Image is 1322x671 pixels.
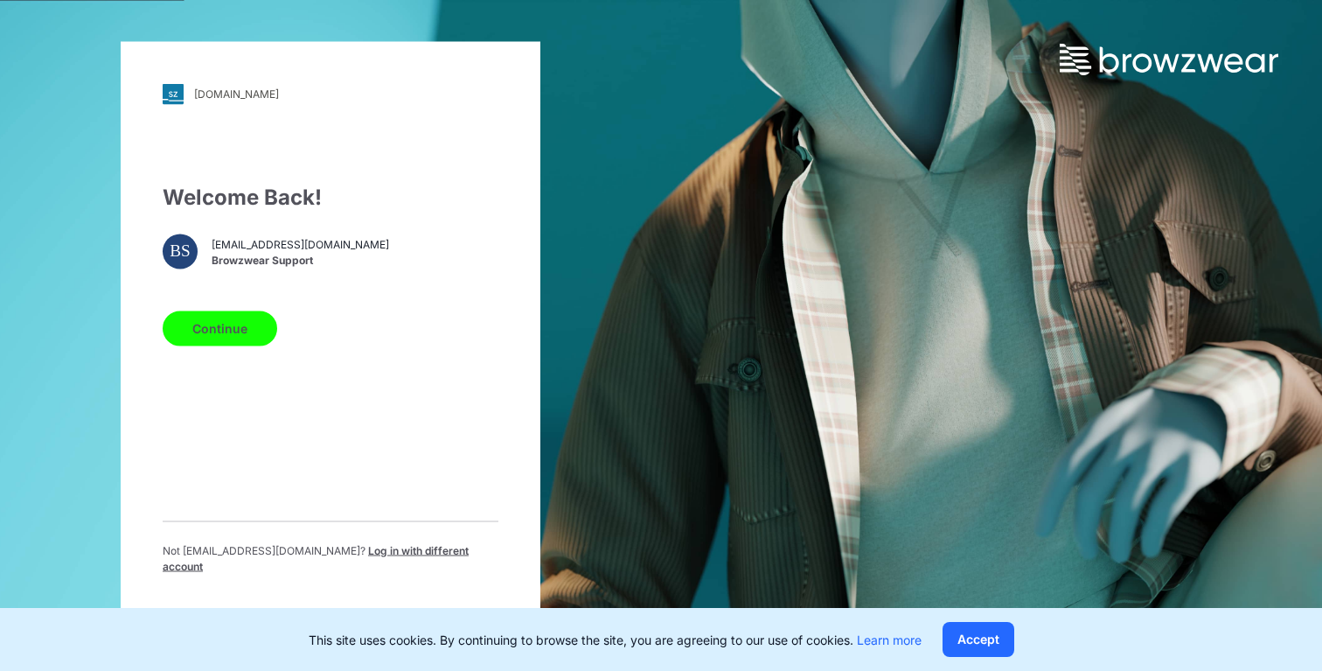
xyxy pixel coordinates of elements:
button: Accept [943,622,1014,657]
div: [DOMAIN_NAME] [194,87,279,101]
p: This site uses cookies. By continuing to browse the site, you are agreeing to our use of cookies. [309,631,922,649]
div: BS [163,234,198,269]
img: svg+xml;base64,PHN2ZyB3aWR0aD0iMjgiIGhlaWdodD0iMjgiIHZpZXdCb3g9IjAgMCAyOCAyOCIgZmlsbD0ibm9uZSIgeG... [163,83,184,104]
div: Welcome Back! [163,181,498,213]
a: Learn more [857,633,922,647]
span: [EMAIL_ADDRESS][DOMAIN_NAME] [212,237,389,253]
button: Continue [163,311,277,346]
p: Not [EMAIL_ADDRESS][DOMAIN_NAME] ? [163,542,498,574]
span: Browzwear Support [212,253,389,269]
a: [DOMAIN_NAME] [163,83,498,104]
img: browzwear-logo.73288ffb.svg [1060,44,1278,75]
